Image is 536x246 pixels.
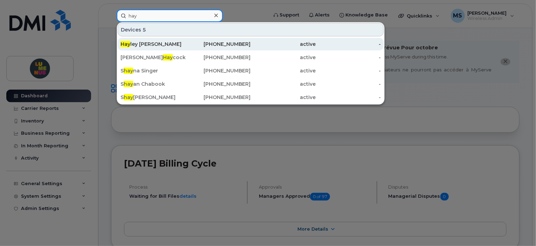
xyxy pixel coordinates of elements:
span: Hay [163,54,173,61]
span: hay [124,81,133,87]
a: [PERSON_NAME]Haycock[PHONE_NUMBER]active- [118,51,384,64]
div: S [PERSON_NAME] [121,94,186,101]
span: 5 [143,26,146,33]
a: Shayna Singer[PHONE_NUMBER]active- [118,64,384,77]
a: Shay[PERSON_NAME][PHONE_NUMBER]active- [118,91,384,104]
a: Shayan Chabook[PHONE_NUMBER]active- [118,78,384,90]
div: [PHONE_NUMBER] [186,54,251,61]
div: [PHONE_NUMBER] [186,94,251,101]
a: Hayley [PERSON_NAME][PHONE_NUMBER]active- [118,38,384,50]
div: [PHONE_NUMBER] [186,41,251,48]
div: - [316,80,381,87]
div: [PHONE_NUMBER] [186,80,251,87]
div: ley [PERSON_NAME] [121,41,186,48]
div: - [316,94,381,101]
div: [PERSON_NAME] cock [121,54,186,61]
div: Devices [118,23,384,36]
div: [PHONE_NUMBER] [186,67,251,74]
div: - [316,67,381,74]
span: hay [124,94,133,100]
span: hay [124,68,133,74]
span: Hay [121,41,130,47]
div: S na Singer [121,67,186,74]
div: active [251,41,316,48]
div: active [251,67,316,74]
div: active [251,80,316,87]
div: - [316,54,381,61]
div: active [251,94,316,101]
div: S an Chabook [121,80,186,87]
div: - [316,41,381,48]
div: active [251,54,316,61]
